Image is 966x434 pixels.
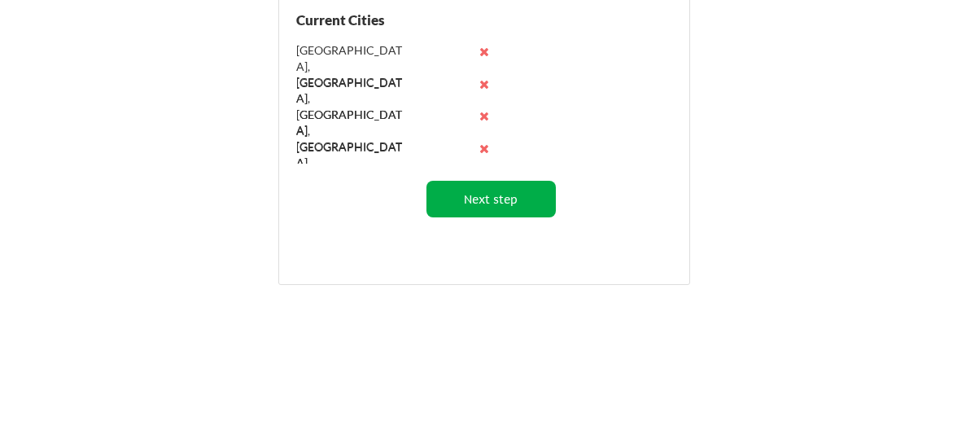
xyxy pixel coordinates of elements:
div: [GEOGRAPHIC_DATA], [GEOGRAPHIC_DATA] [296,107,403,170]
button: Next step [426,181,556,217]
div: [GEOGRAPHIC_DATA], [GEOGRAPHIC_DATA] [296,139,403,203]
div: Current Cities [296,13,420,27]
div: [GEOGRAPHIC_DATA], [GEOGRAPHIC_DATA] [296,75,403,138]
div: [GEOGRAPHIC_DATA], [GEOGRAPHIC_DATA] [296,42,403,106]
